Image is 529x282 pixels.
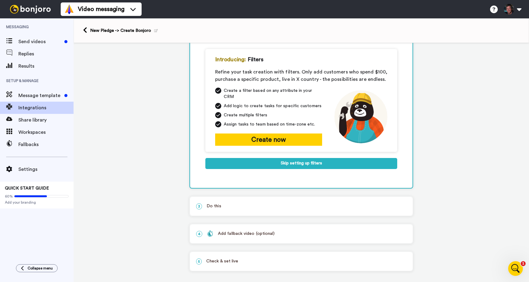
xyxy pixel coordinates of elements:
[5,28,118,79] div: Operator says…
[248,55,264,64] span: Filters
[78,5,124,13] span: Video messaging
[215,133,322,146] button: Create now
[334,90,387,143] img: mechanic-joro.png
[30,3,70,8] h1: [PERSON_NAME]
[15,65,44,70] b: A few hours
[196,203,202,209] span: 3
[4,2,16,14] button: go back
[5,136,118,192] div: Kyle says…
[90,28,158,34] div: New Pledge -> Create Bonjoro
[5,200,69,205] span: Add your branding
[18,116,74,124] span: Share library
[18,104,74,111] span: Integrations
[508,261,523,276] iframe: Intercom live chat
[29,200,34,205] button: Upload attachment
[196,231,202,237] span: 4
[10,201,14,205] button: Emoji picker
[105,198,115,208] button: Send a message…
[5,93,118,136] div: Johann says…
[27,139,113,187] div: Yes, I saw that new task, but before I was getting tasks for those signing up for my free members...
[5,186,49,190] span: QUICK START GUIDE
[18,166,74,173] span: Settings
[521,261,526,266] span: 1
[224,88,322,100] span: Create a filter based on any attribute in your CRM
[5,194,13,199] span: 60%
[19,200,24,205] button: Gif picker
[17,3,27,13] img: Profile image for Johann
[18,38,62,45] span: Send videos
[10,126,58,130] div: [PERSON_NAME] • 2h ago
[224,121,315,127] span: Assign tasks to team based on time-zone etc.
[10,97,96,121] div: Hi [PERSON_NAME], I had a look but only saw one integration with Patreon. That integration did br...
[189,224,413,244] div: 4Add fallback video (optional)
[18,92,62,99] span: Message template
[196,258,202,265] span: 5
[18,50,74,58] span: Replies
[64,4,74,14] img: vm-color.svg
[18,62,74,70] span: Results
[224,112,267,118] span: Create multiple filters
[5,93,101,125] div: Hi [PERSON_NAME], I had a look but only saw one integration with Patreon. That integration did br...
[215,55,246,64] span: Introducing:
[189,196,413,216] div: 3Do this
[189,251,413,271] div: 5Check & set live
[28,266,53,271] span: Collapse menu
[107,2,119,14] button: Home
[5,79,118,93] div: Johann says…
[205,158,397,169] button: Skip setting up filters
[10,59,96,71] div: Our usual reply time 🕒
[196,203,406,209] p: Do this
[7,5,53,13] img: bj-logo-header-white.svg
[5,188,117,198] textarea: Message…
[207,231,275,237] div: Add fallback video (optional)
[22,136,118,191] div: Yes, I saw that new task, but before I was getting tasks for those signing up for my free members...
[224,103,322,109] span: Add logic to create tasks for specific customers
[10,44,93,55] b: [PERSON_NAME][EMAIL_ADDRESS][DOMAIN_NAME]
[18,141,74,148] span: Fallbacks
[30,8,61,14] p: Active 30m ago
[215,68,387,83] div: Refine your task creation with filters. Only add customers who spend $100, purchase a specific pr...
[18,129,74,136] span: Workspaces
[10,32,96,55] div: You’ll get replies here and in your email: ✉️
[196,258,406,265] p: Check & set live
[5,28,101,74] div: You’ll get replies here and in your email:✉️[PERSON_NAME][EMAIL_ADDRESS][DOMAIN_NAME]Our usual re...
[28,81,103,86] div: [PERSON_NAME] joined the conversation
[20,80,26,86] img: Profile image for Johann
[16,264,58,272] button: Collapse menu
